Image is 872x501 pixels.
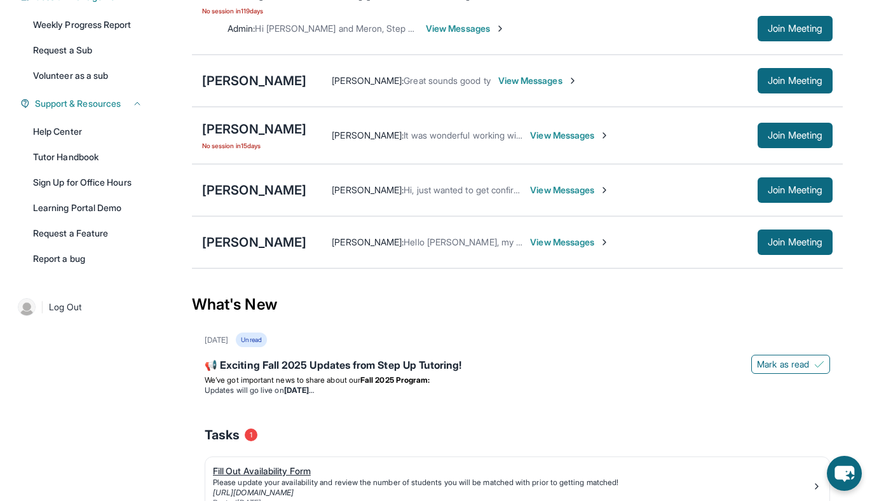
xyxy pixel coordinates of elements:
span: Join Meeting [768,186,822,194]
span: [PERSON_NAME] : [332,130,404,141]
span: [PERSON_NAME] : [332,237,404,247]
span: View Messages [426,22,505,35]
button: Join Meeting [758,68,833,93]
span: View Messages [530,184,610,196]
div: [PERSON_NAME] [202,181,306,199]
span: View Messages [498,74,578,87]
a: Request a Sub [25,39,150,62]
button: Join Meeting [758,16,833,41]
a: Request a Feature [25,222,150,245]
div: [PERSON_NAME] [202,233,306,251]
button: Support & Resources [30,97,142,110]
span: No session in 15 days [202,141,306,151]
a: Learning Portal Demo [25,196,150,219]
button: chat-button [827,456,862,491]
span: 1 [245,429,257,441]
div: Please update your availability and review the number of students you will be matched with prior ... [213,477,812,488]
strong: Fall 2025 Program: [360,375,430,385]
span: Join Meeting [768,132,822,139]
a: [URL][DOMAIN_NAME] [213,488,294,497]
div: [PERSON_NAME] [202,120,306,138]
img: user-img [18,298,36,316]
img: Chevron-Right [599,185,610,195]
span: Support & Resources [35,97,121,110]
div: Fill Out Availability Form [213,465,812,477]
img: Chevron-Right [599,237,610,247]
img: Chevron-Right [568,76,578,86]
span: Log Out [49,301,82,313]
a: Volunteer as a sub [25,64,150,87]
div: 📢 Exciting Fall 2025 Updates from Step Up Tutoring! [205,357,830,375]
a: Help Center [25,120,150,143]
strong: [DATE] [284,385,314,395]
span: Join Meeting [768,25,822,32]
button: Join Meeting [758,123,833,148]
button: Join Meeting [758,177,833,203]
a: |Log Out [13,293,150,321]
span: Join Meeting [768,238,822,246]
div: What's New [192,277,843,333]
button: Mark as read [751,355,830,374]
span: Tasks [205,426,240,444]
li: Updates will go live on [205,385,830,395]
img: Chevron-Right [599,130,610,141]
a: Sign Up for Office Hours [25,171,150,194]
div: [PERSON_NAME] [202,72,306,90]
span: Mark as read [757,358,809,371]
span: No session in 119 days [202,6,471,16]
span: [PERSON_NAME] : [332,75,404,86]
a: Report a bug [25,247,150,270]
img: Chevron-Right [495,24,505,34]
div: Unread [236,333,266,347]
span: Hi, just wanted to get confirmation if [PERSON_NAME] can meet at 4pm, so in about 10min? [404,184,770,195]
a: Tutor Handbook [25,146,150,168]
div: [DATE] [205,335,228,345]
span: View Messages [530,236,610,249]
button: Join Meeting [758,230,833,255]
span: Join Meeting [768,77,822,85]
img: Mark as read [814,359,824,369]
span: [PERSON_NAME] : [332,184,404,195]
span: Great sounds good ty [404,75,490,86]
span: Admin : [228,23,255,34]
span: | [41,299,44,315]
span: View Messages [530,129,610,142]
a: Weekly Progress Report [25,13,150,36]
span: We’ve got important news to share about our [205,375,360,385]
